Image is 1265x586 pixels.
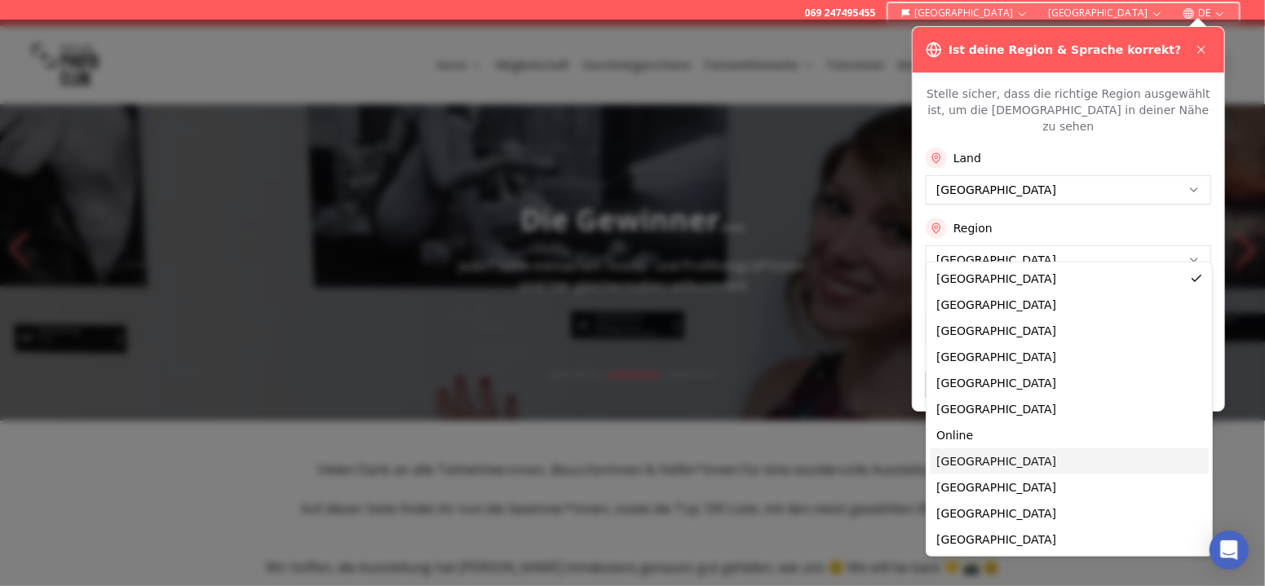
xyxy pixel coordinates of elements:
span: [GEOGRAPHIC_DATA] [936,298,1056,311]
span: [GEOGRAPHIC_DATA] [936,377,1056,390]
span: [GEOGRAPHIC_DATA] [936,272,1056,285]
span: [GEOGRAPHIC_DATA] [936,533,1056,546]
span: Online [936,429,973,442]
span: [GEOGRAPHIC_DATA] [936,324,1056,337]
span: [GEOGRAPHIC_DATA] [936,350,1056,363]
span: [GEOGRAPHIC_DATA] [936,507,1056,520]
span: [GEOGRAPHIC_DATA] [936,455,1056,468]
span: [GEOGRAPHIC_DATA] [936,481,1056,494]
span: [GEOGRAPHIC_DATA] [936,403,1056,416]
